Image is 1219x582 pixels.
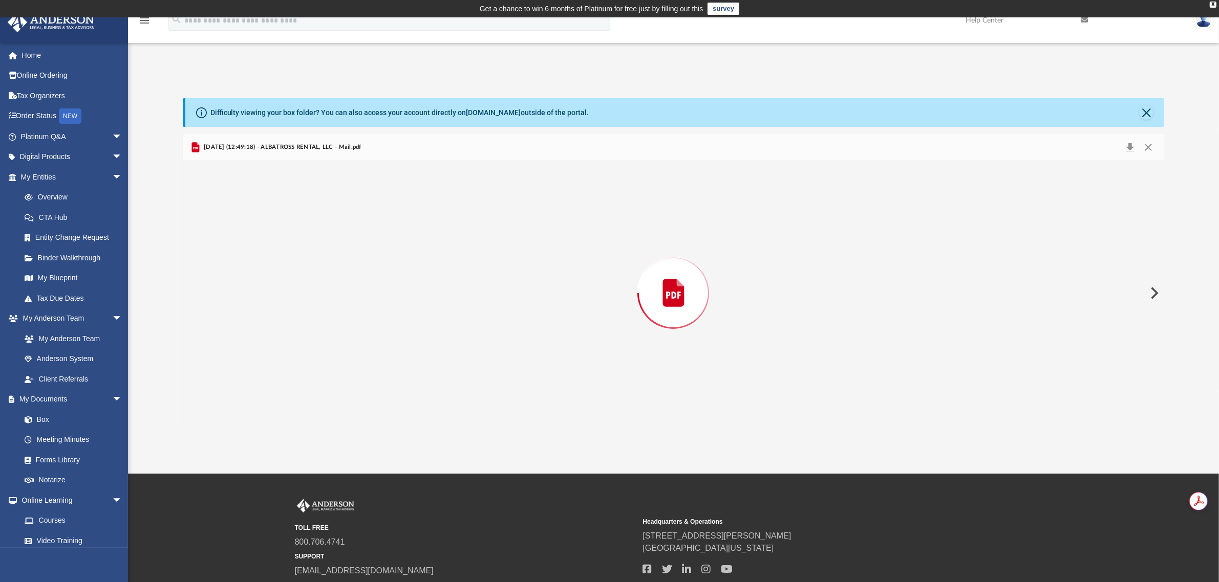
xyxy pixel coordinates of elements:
[7,389,133,410] a: My Documentsarrow_drop_down
[1210,2,1216,8] div: close
[14,228,138,248] a: Entity Change Request
[14,450,127,470] a: Forms Library
[708,3,739,15] a: survey
[7,167,138,187] a: My Entitiesarrow_drop_down
[59,108,81,124] div: NEW
[112,490,133,511] span: arrow_drop_down
[295,566,434,575] a: [EMAIL_ADDRESS][DOMAIN_NAME]
[14,328,127,349] a: My Anderson Team
[138,14,151,27] i: menu
[112,147,133,168] span: arrow_drop_down
[7,126,138,147] a: Platinum Q&Aarrow_drop_down
[643,531,792,540] a: [STREET_ADDRESS][PERSON_NAME]
[295,552,636,561] small: SUPPORT
[138,19,151,27] a: menu
[1196,13,1211,28] img: User Pic
[480,3,703,15] div: Get a chance to win 6 months of Platinum for free just by filling out this
[1142,279,1165,307] button: Next File
[7,45,138,65] a: Home
[112,126,133,147] span: arrow_drop_down
[183,134,1165,425] div: Preview
[14,248,138,268] a: Binder Walkthrough
[7,85,138,106] a: Tax Organizers
[466,108,521,117] a: [DOMAIN_NAME]
[643,544,774,552] a: [GEOGRAPHIC_DATA][US_STATE]
[1121,140,1140,154] button: Download
[14,510,133,531] a: Courses
[171,14,182,25] i: search
[112,389,133,410] span: arrow_drop_down
[112,308,133,329] span: arrow_drop_down
[14,470,133,490] a: Notarize
[14,187,138,208] a: Overview
[14,268,133,288] a: My Blueprint
[295,538,345,546] a: 800.706.4741
[14,530,127,551] a: Video Training
[202,143,361,152] span: [DATE] (12:49:18) - ALBATROSS RENTAL, LLC - Mail.pdf
[1139,140,1158,154] button: Close
[7,490,133,510] a: Online Learningarrow_drop_down
[295,499,356,512] img: Anderson Advisors Platinum Portal
[14,369,133,389] a: Client Referrals
[643,517,984,526] small: Headquarters & Operations
[14,430,133,450] a: Meeting Minutes
[14,207,138,228] a: CTA Hub
[14,349,133,369] a: Anderson System
[14,288,138,308] a: Tax Due Dates
[14,409,127,430] a: Box
[210,107,589,118] div: Difficulty viewing your box folder? You can also access your account directly on outside of the p...
[1139,105,1153,120] button: Close
[7,65,138,86] a: Online Ordering
[7,106,138,127] a: Order StatusNEW
[7,308,133,329] a: My Anderson Teamarrow_drop_down
[7,147,138,167] a: Digital Productsarrow_drop_down
[5,12,97,32] img: Anderson Advisors Platinum Portal
[295,523,636,532] small: TOLL FREE
[112,167,133,188] span: arrow_drop_down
